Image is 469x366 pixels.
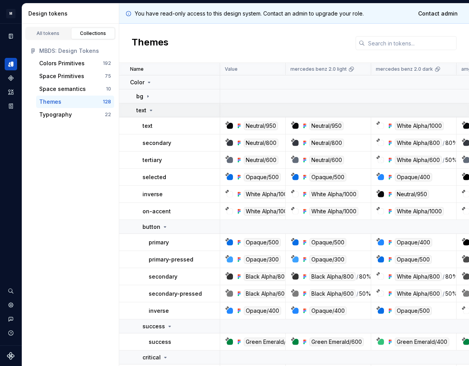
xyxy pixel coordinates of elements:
div: / [443,156,445,164]
div: Neutral/950 [309,122,344,130]
div: Neutral/600 [244,156,278,164]
p: inverse [142,190,163,198]
p: Value [225,66,238,72]
div: All tokens [29,30,68,37]
div: Space semantics [39,85,86,93]
button: Search ⌘K [5,285,17,297]
div: 80% [445,272,458,281]
p: mercedes benz 2.0 light [290,66,347,72]
div: 192 [103,60,111,66]
p: success [142,322,165,330]
div: Neutral/950 [244,122,278,130]
div: Opaque/500 [395,255,432,264]
p: secondary [142,139,171,147]
a: Settings [5,299,17,311]
div: Themes [39,98,61,106]
div: White Alpha/1000 [309,190,358,199]
div: Opaque/500 [309,173,346,181]
div: / [443,139,445,147]
div: 22 [105,112,111,118]
div: Green Emerald/600 [309,338,364,346]
div: White Alpha/800 [395,272,442,281]
p: mercedes benz 2.0 dark [376,66,433,72]
p: primary-pressed [149,256,193,263]
div: 75 [105,73,111,79]
div: Opaque/500 [244,238,281,247]
p: secondary [149,273,177,281]
div: Opaque/500 [395,307,432,315]
div: White Alpha/1000 [309,207,358,216]
button: Contact support [5,313,17,325]
a: Design tokens [5,58,17,70]
button: M [2,5,20,22]
p: critical [142,354,161,361]
div: White Alpha/1000 [244,207,293,216]
div: White Alpha/1000 [395,207,444,216]
div: M [6,9,16,18]
div: Green Emerald/600 [244,338,298,346]
div: 128 [103,99,111,105]
div: White Alpha/600 [395,156,442,164]
p: on-accent [142,207,171,215]
p: success [149,338,171,346]
div: Opaque/400 [395,173,432,181]
div: Neutral/800 [309,139,344,147]
div: Assets [5,86,17,98]
button: Colors Primitives192 [36,57,114,70]
a: Components [5,72,17,84]
div: White Alpha/1000 [244,190,293,199]
button: Typography22 [36,108,114,121]
div: Typography [39,111,72,119]
p: button [142,223,160,231]
div: White Alpha/1000 [395,122,444,130]
div: 80% [359,272,372,281]
div: / [356,272,358,281]
button: Space Primitives75 [36,70,114,82]
a: Documentation [5,30,17,42]
div: Neutral/800 [244,139,278,147]
div: Collections [74,30,113,37]
svg: Supernova Logo [7,352,15,360]
div: Opaque/400 [395,238,432,247]
button: Themes128 [36,96,114,108]
div: Black Alpha/600 [244,289,290,298]
input: Search in tokens... [365,36,457,50]
p: secondary-pressed [149,290,202,298]
div: MBDS: Design Tokens [39,47,111,55]
div: Opaque/400 [309,307,347,315]
div: Opaque/300 [309,255,346,264]
div: Neutral/600 [309,156,344,164]
p: You have read-only access to this design system. Contact an admin to upgrade your role. [135,10,364,17]
div: White Alpha/800 [395,139,442,147]
div: Opaque/400 [244,307,281,315]
div: Colors Primitives [39,59,85,67]
p: primary [149,239,169,246]
div: 80% [445,139,458,147]
div: Space Primitives [39,72,84,80]
div: Green Emerald/400 [395,338,449,346]
div: 50% [445,156,457,164]
div: Neutral/950 [395,190,429,199]
h2: Themes [132,36,168,50]
span: Contact admin [418,10,458,17]
div: 10 [106,86,111,92]
div: Black Alpha/800 [309,272,356,281]
a: Storybook stories [5,100,17,112]
button: Space semantics10 [36,83,114,95]
div: / [443,289,445,298]
p: selected [142,173,166,181]
div: Black Alpha/800 [244,272,290,281]
div: 50% [359,289,371,298]
a: Contact admin [413,7,463,21]
div: Opaque/500 [309,238,346,247]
